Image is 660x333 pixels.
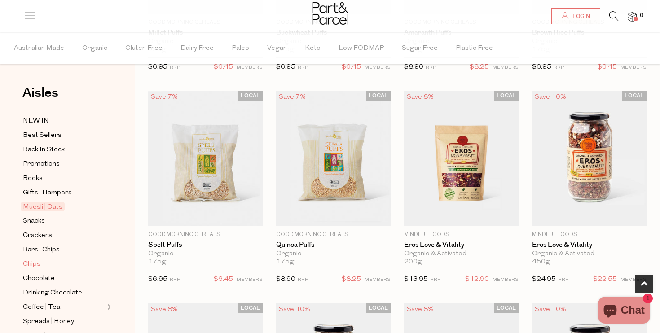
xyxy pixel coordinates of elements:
span: Muesli | Oats [21,202,65,211]
div: Save 10% [532,303,569,315]
div: Organic & Activated [404,250,519,258]
div: Organic [148,250,263,258]
div: Save 10% [276,303,313,315]
span: LOCAL [238,91,263,101]
a: Bars | Chips [23,244,105,255]
span: $6.95 [276,64,295,70]
span: Chips [23,259,40,270]
a: Eros Love & Vitality [404,241,519,249]
span: 175g [148,258,166,266]
small: MEMBERS [237,277,263,282]
span: Plastic Free [456,33,493,64]
a: Best Sellers [23,130,105,141]
img: Part&Parcel [312,2,348,25]
a: Spreads | Honey [23,316,105,327]
span: Books [23,173,43,184]
span: LOCAL [494,303,519,313]
span: Keto [305,33,321,64]
span: $8.90 [404,64,423,70]
a: Back In Stock [23,144,105,155]
p: Mindful Foods [532,231,647,239]
small: RRP [554,65,564,70]
a: Spelt Puffs [148,241,263,249]
button: Expand/Collapse Coffee | Tea [105,302,111,312]
div: Save 8% [148,303,180,315]
a: Aisles [22,86,58,109]
small: RRP [298,65,308,70]
small: RRP [298,277,308,282]
span: Sugar Free [402,33,438,64]
span: 175g [276,258,294,266]
span: $6.95 [148,276,167,283]
span: $22.55 [593,274,617,285]
span: Spreads | Honey [23,316,74,327]
div: Organic [276,250,391,258]
span: $6.95 [148,64,167,70]
span: $8.25 [470,61,489,73]
span: 200g [404,258,422,266]
span: LOCAL [494,91,519,101]
span: LOCAL [366,303,391,313]
img: Quinoa Puffs [276,91,391,226]
a: Crackers [23,230,105,241]
p: Good Morning Cereals [148,231,263,239]
span: Australian Made [14,33,64,64]
div: Organic & Activated [532,250,647,258]
span: LOCAL [622,91,647,101]
span: Snacks [23,216,45,227]
a: Eros Love & Vitality [532,241,647,249]
span: Bars | Chips [23,245,60,255]
span: Vegan [267,33,287,64]
a: 0 [628,12,637,22]
span: Best Sellers [23,130,62,141]
small: MEMBERS [365,65,391,70]
span: 450g [532,258,550,266]
small: RRP [170,65,180,70]
a: Books [23,173,105,184]
small: RRP [430,277,440,282]
div: Save 10% [532,91,569,103]
a: NEW IN [23,115,105,127]
a: Login [551,8,600,24]
span: LOCAL [366,91,391,101]
span: Login [570,13,590,20]
span: Coffee | Tea [23,302,60,313]
a: Chocolate [23,273,105,284]
span: $12.90 [465,274,489,285]
img: Eros Love & Vitality [404,91,519,226]
small: MEMBERS [493,65,519,70]
a: Snacks [23,215,105,227]
span: Chocolate [23,273,55,284]
img: Eros Love & Vitality [532,91,647,226]
div: Save 8% [404,303,436,315]
span: 0 [638,12,646,20]
a: Promotions [23,158,105,170]
small: MEMBERS [620,277,647,282]
inbox-online-store-chat: Shopify online store chat [595,297,653,326]
span: $6.45 [598,61,617,73]
span: NEW IN [23,116,49,127]
span: Aisles [22,83,58,103]
a: Chips [23,259,105,270]
span: $6.95 [532,64,551,70]
span: $8.25 [342,274,361,285]
span: Gluten Free [125,33,163,64]
span: Paleo [232,33,249,64]
span: Organic [82,33,107,64]
a: Quinoa Puffs [276,241,391,249]
span: Crackers [23,230,52,241]
span: $6.45 [342,61,361,73]
span: $13.95 [404,276,428,283]
span: $6.45 [214,274,233,285]
small: MEMBERS [237,65,263,70]
span: $8.90 [276,276,295,283]
span: $6.45 [214,61,233,73]
a: Gifts | Hampers [23,187,105,198]
span: Promotions [23,159,60,170]
small: MEMBERS [620,65,647,70]
span: LOCAL [238,303,263,313]
small: RRP [426,65,436,70]
a: Coffee | Tea [23,302,105,313]
div: Save 7% [276,91,308,103]
small: RRP [558,277,568,282]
